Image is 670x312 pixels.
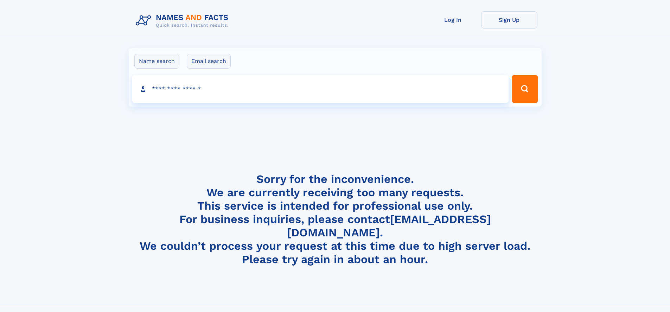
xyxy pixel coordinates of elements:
[134,54,179,69] label: Name search
[287,212,491,239] a: [EMAIL_ADDRESS][DOMAIN_NAME]
[512,75,538,103] button: Search Button
[187,54,231,69] label: Email search
[481,11,537,28] a: Sign Up
[132,75,509,103] input: search input
[133,11,234,30] img: Logo Names and Facts
[425,11,481,28] a: Log In
[133,172,537,266] h4: Sorry for the inconvenience. We are currently receiving too many requests. This service is intend...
